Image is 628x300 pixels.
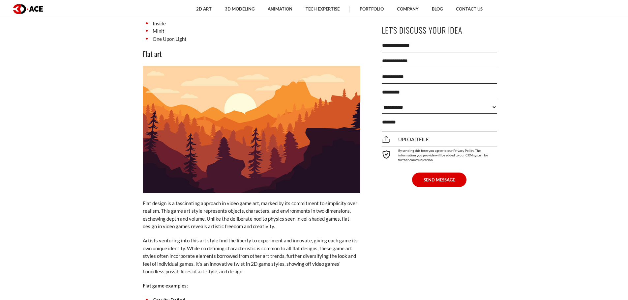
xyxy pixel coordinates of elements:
[412,173,466,187] button: SEND MESSAGE
[143,27,360,35] li: Minit
[143,35,360,43] li: One Upon Light
[143,200,360,231] p: Flat design is a fascinating approach in video game art, marked by its commitment to simplicity o...
[143,283,188,288] strong: Flat game examples:
[382,146,497,162] div: By sending this form you agree to our Privacy Policy. The information you provide will be added t...
[143,48,360,59] h3: Flat art
[143,20,360,27] li: Inside
[143,237,360,275] p: Artists venturing into this art style find the liberty to experiment and innovate, giving each ga...
[143,66,360,193] img: Flat art
[382,136,429,142] span: Upload file
[382,23,497,38] p: Let's Discuss Your Idea
[13,4,43,14] img: logo dark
